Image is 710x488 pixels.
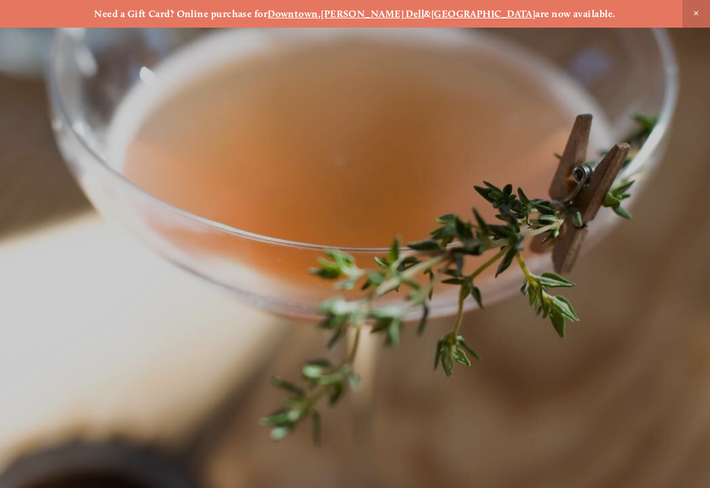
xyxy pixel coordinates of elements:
strong: are now available. [535,8,615,20]
a: [GEOGRAPHIC_DATA] [431,8,536,20]
strong: , [318,8,321,20]
strong: Need a Gift Card? Online purchase for [94,8,268,20]
a: Downtown [268,8,318,20]
strong: & [424,8,431,20]
a: [PERSON_NAME] Dell [321,8,424,20]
